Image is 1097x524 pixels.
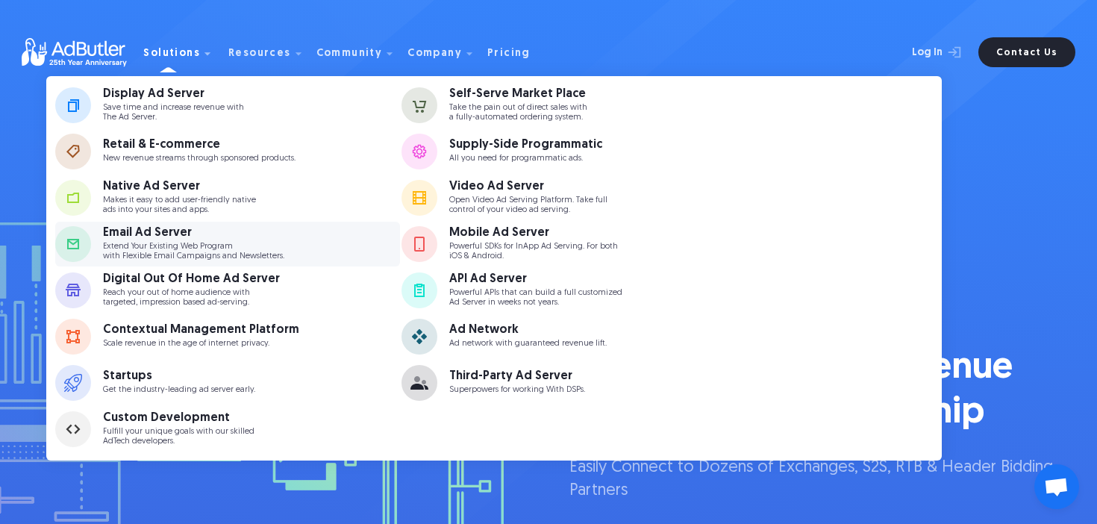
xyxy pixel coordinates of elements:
div: Company [407,49,462,59]
div: Video Ad Server [449,181,607,193]
div: Third-Party Ad Server [449,370,585,382]
a: Mobile Ad Server Powerful SDKs for InApp Ad Serving. For bothiOS & Android. [401,222,746,266]
div: Email Ad Server [103,227,284,239]
div: Self-Serve Market Place [449,88,587,100]
div: Mobile Ad Server [449,227,618,239]
div: Digital Out Of Home Ad Server [103,273,280,285]
div: Solutions [143,49,200,59]
p: Extend Your Existing Web Program with Flexible Email Campaigns and Newsletters. [103,242,284,261]
p: Superpowers for working With DSPs. [449,385,585,395]
p: Ad network with guaranteed revenue lift. [449,339,607,349]
div: Resources [228,49,291,59]
a: Native Ad Server Makes it easy to add user-friendly nativeads into your sites and apps. [55,175,400,220]
a: Video Ad Server Open Video Ad Serving Platform. Take fullcontrol of your video ad serving. [401,175,746,220]
div: Ad Network [449,324,607,336]
a: Ad Network Ad network with guaranteed revenue lift. [401,314,746,359]
a: API Ad Server Powerful APIs that can build a full customizedAd Server in weeks not years. [401,268,746,313]
p: Makes it easy to add user-friendly native ads into your sites and apps. [103,196,256,215]
p: Powerful SDKs for InApp Ad Serving. For both iOS & Android. [449,242,618,261]
a: Startups Get the industry-leading ad server early. [55,361,400,405]
a: Self-Serve Market Place Take the pain out of direct sales witha fully-automated ordering system. [401,83,746,128]
p: Take the pain out of direct sales with a fully-automated ordering system. [449,103,587,122]
div: Pricing [487,49,531,59]
div: Native Ad Server [103,181,256,193]
p: Easily Connect to Dozens of Exchanges, S2S, RTB & Header Bidding Partners [569,457,1073,503]
div: Custom Development [103,412,254,424]
p: Fulfill your unique goals with our skilled AdTech developers. [103,427,254,446]
p: New revenue streams through sponsored products. [103,154,296,163]
a: Pricing [487,46,543,59]
div: Contextual Management Platform [103,324,299,336]
div: Supply-Side Programmatic [449,139,602,151]
a: Third-Party Ad Server Superpowers for working With DSPs. [401,361,746,405]
p: All you need for programmatic ads. [449,154,602,163]
a: Contact Us [978,37,1075,67]
div: Startups [103,370,255,382]
a: Custom Development Fulfill your unique goals with our skilledAdTech developers. [55,407,400,452]
a: Log In [872,37,969,67]
p: Open Video Ad Serving Platform. Take full control of your video ad serving. [449,196,607,215]
a: Retail & E-commerce New revenue streams through sponsored products. [55,129,400,174]
div: Retail & E-commerce [103,139,296,151]
a: Display Ad Server Save time and increase revenue withThe Ad Server. [55,83,400,128]
a: Digital Out Of Home Ad Server Reach your out of home audience withtargeted, impression based ad-s... [55,268,400,313]
a: Supply-Side Programmatic All you need for programmatic ads. [401,129,746,174]
p: Save time and increase revenue with The Ad Server. [103,103,244,122]
p: Reach your out of home audience with targeted, impression based ad-serving. [103,288,280,308]
div: Display Ad Server [103,88,244,100]
p: Get the industry-leading ad server early. [103,385,255,395]
div: Community [316,49,383,59]
p: Powerful APIs that can build a full customized Ad Server in weeks not years. [449,288,622,308]
div: API Ad Server [449,273,622,285]
a: Contextual Management Platform Scale revenue in the age of internet privacy. [55,314,400,359]
p: Scale revenue in the age of internet privacy. [103,339,299,349]
a: Open chat [1034,464,1079,509]
a: Email Ad Server Extend Your Existing Web Programwith Flexible Email Campaigns and Newsletters. [55,222,400,266]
